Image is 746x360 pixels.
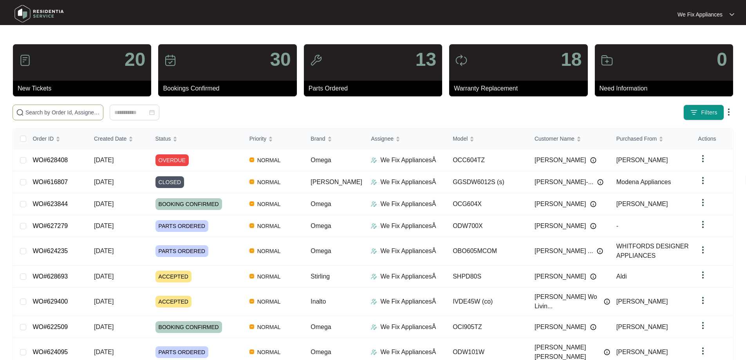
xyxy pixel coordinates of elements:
span: CLOSED [155,176,184,188]
span: PARTS ORDERED [155,220,208,232]
img: Info icon [604,349,610,355]
p: We Fix AppliancesÂ [380,347,436,357]
th: Model [446,128,528,149]
img: Vercel Logo [249,179,254,184]
img: Assigner Icon [371,273,377,280]
span: [DATE] [94,248,114,254]
span: [DATE] [94,157,114,163]
img: Assigner Icon [371,201,377,207]
span: NORMAL [254,156,284,165]
img: filter icon [690,109,698,116]
img: dropdown arrow [698,270,708,280]
span: Filters [701,109,717,117]
p: Bookings Confirmed [163,84,296,93]
span: Inalto [311,298,326,305]
img: dropdown arrow [724,107,733,117]
p: 20 [125,50,145,69]
span: [PERSON_NAME] ... [535,246,593,256]
img: Assigner Icon [371,223,377,229]
span: [PERSON_NAME] [616,324,668,330]
img: Vercel Logo [249,349,254,354]
img: Info icon [597,179,603,185]
img: Info icon [590,223,596,229]
p: We Fix AppliancesÂ [380,199,436,209]
span: [PERSON_NAME] [311,179,362,185]
span: Order ID [33,134,54,143]
span: ACCEPTED [155,271,191,282]
span: BOOKING CONFIRMED [155,321,222,333]
span: Priority [249,134,267,143]
a: WO#616807 [33,179,68,185]
th: Status [149,128,243,149]
a: WO#627279 [33,223,68,229]
span: Modena Appliances [616,179,671,185]
img: Assigner Icon [371,179,377,185]
span: [PERSON_NAME] [535,221,586,231]
span: Brand [311,134,325,143]
p: Warranty Replacement [454,84,587,93]
img: dropdown arrow [698,220,708,229]
a: WO#624095 [33,349,68,355]
a: WO#622509 [33,324,68,330]
span: Omega [311,324,331,330]
img: residentia service logo [12,2,67,25]
span: [DATE] [94,223,114,229]
th: Created Date [88,128,149,149]
img: Vercel Logo [249,157,254,162]
span: WHITFORDS DESIGNER APPLIANCES [616,243,689,259]
img: dropdown arrow [698,154,708,163]
p: We Fix AppliancesÂ [380,156,436,165]
span: [PERSON_NAME] [616,349,668,355]
img: dropdown arrow [698,346,708,356]
td: OCG604X [446,193,528,215]
span: Customer Name [535,134,574,143]
span: [PERSON_NAME] [535,272,586,281]
a: WO#629400 [33,298,68,305]
p: 18 [561,50,582,69]
span: Omega [311,248,331,254]
img: dropdown arrow [698,245,708,255]
span: [PERSON_NAME]-... [535,177,593,187]
span: [PERSON_NAME] [535,156,586,165]
img: Assigner Icon [371,298,377,305]
span: Model [453,134,468,143]
td: OBO605MCOM [446,237,528,266]
img: Vercel Logo [249,223,254,228]
a: WO#628693 [33,273,68,280]
p: 30 [270,50,291,69]
span: [PERSON_NAME] [616,201,668,207]
a: WO#628408 [33,157,68,163]
img: Assigner Icon [371,248,377,254]
td: IVDE45W (co) [446,288,528,316]
span: [DATE] [94,298,114,305]
p: We Fix AppliancesÂ [380,246,436,256]
span: [DATE] [94,201,114,207]
span: - [616,223,618,229]
td: OCI905TZ [446,316,528,338]
td: OCC604TZ [446,149,528,171]
img: Info icon [590,201,596,207]
span: PARTS ORDERED [155,245,208,257]
p: Parts Ordered [309,84,442,93]
span: NORMAL [254,272,284,281]
img: icon [310,54,322,67]
span: Omega [311,157,331,163]
input: Search by Order Id, Assignee Name, Customer Name, Brand and Model [25,108,100,117]
img: Vercel Logo [249,274,254,279]
span: PARTS ORDERED [155,346,208,358]
span: Aldi [616,273,627,280]
img: Vercel Logo [249,299,254,304]
th: Assignee [365,128,446,149]
img: icon [455,54,468,67]
img: icon [19,54,31,67]
img: search-icon [16,109,24,116]
p: New Tickets [18,84,151,93]
th: Brand [304,128,365,149]
span: NORMAL [254,177,284,187]
img: Vercel Logo [249,248,254,253]
p: We Fix AppliancesÂ [380,177,436,187]
span: NORMAL [254,246,284,256]
img: dropdown arrow [698,321,708,330]
span: Assignee [371,134,394,143]
img: Vercel Logo [249,324,254,329]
